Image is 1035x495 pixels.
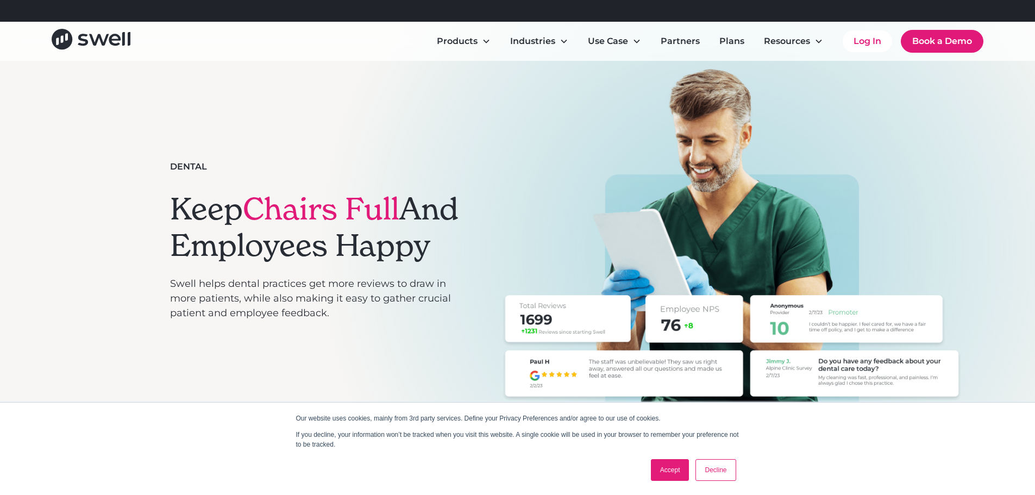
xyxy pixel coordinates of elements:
[588,35,628,48] div: Use Case
[510,35,555,48] div: Industries
[711,30,753,52] a: Plans
[500,67,963,431] img: A smiling dentist in green scrubs, looking at an iPad that shows some of the reviews that have be...
[437,35,478,48] div: Products
[843,30,892,52] a: Log In
[579,30,650,52] div: Use Case
[764,35,810,48] div: Resources
[651,459,689,481] a: Accept
[170,191,462,264] h1: Keep And Employees Happy
[296,430,739,449] p: If you decline, your information won’t be tracked when you visit this website. A single cookie wi...
[695,459,736,481] a: Decline
[170,277,462,321] p: Swell helps dental practices get more reviews to draw in more patients, while also making it easy...
[901,30,983,53] a: Book a Demo
[428,30,499,52] div: Products
[755,30,832,52] div: Resources
[296,413,739,423] p: Our website uses cookies, mainly from 3rd party services. Define your Privacy Preferences and/or ...
[170,160,207,173] div: Dental
[243,190,399,228] span: Chairs Full
[652,30,708,52] a: Partners
[501,30,577,52] div: Industries
[52,29,130,53] a: home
